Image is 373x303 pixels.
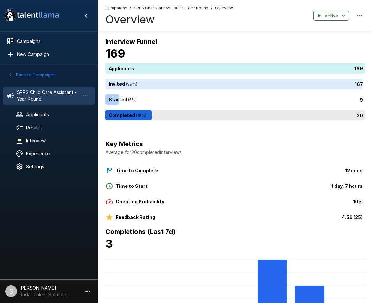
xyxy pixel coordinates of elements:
[105,149,365,156] p: Average for 30 completed interviews
[342,214,363,220] b: 4.56 (25)
[116,199,164,204] b: Cheating Probability
[215,5,233,11] span: Overview
[116,214,155,220] b: Feedback Rating
[313,11,349,21] button: Active
[105,47,125,60] b: 169
[345,168,363,173] b: 12 mins
[355,80,363,87] p: 167
[354,65,363,72] p: 169
[134,6,208,10] u: SPPS Child Care Assistant - Year Round
[105,140,143,148] b: Key Metrics
[105,228,176,236] b: Completions (Last 7d)
[360,96,363,103] p: 9
[105,237,113,250] b: 3
[353,199,363,204] b: 10%
[331,183,363,189] b: 1 day, 7 hours
[105,6,127,10] u: Campaigns
[116,168,158,173] b: Time to Complete
[105,38,157,46] b: Interview Funnel
[116,183,148,189] b: Time to Start
[105,13,233,26] h4: Overview
[211,5,212,11] span: /
[357,112,363,118] p: 30
[130,5,131,11] span: /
